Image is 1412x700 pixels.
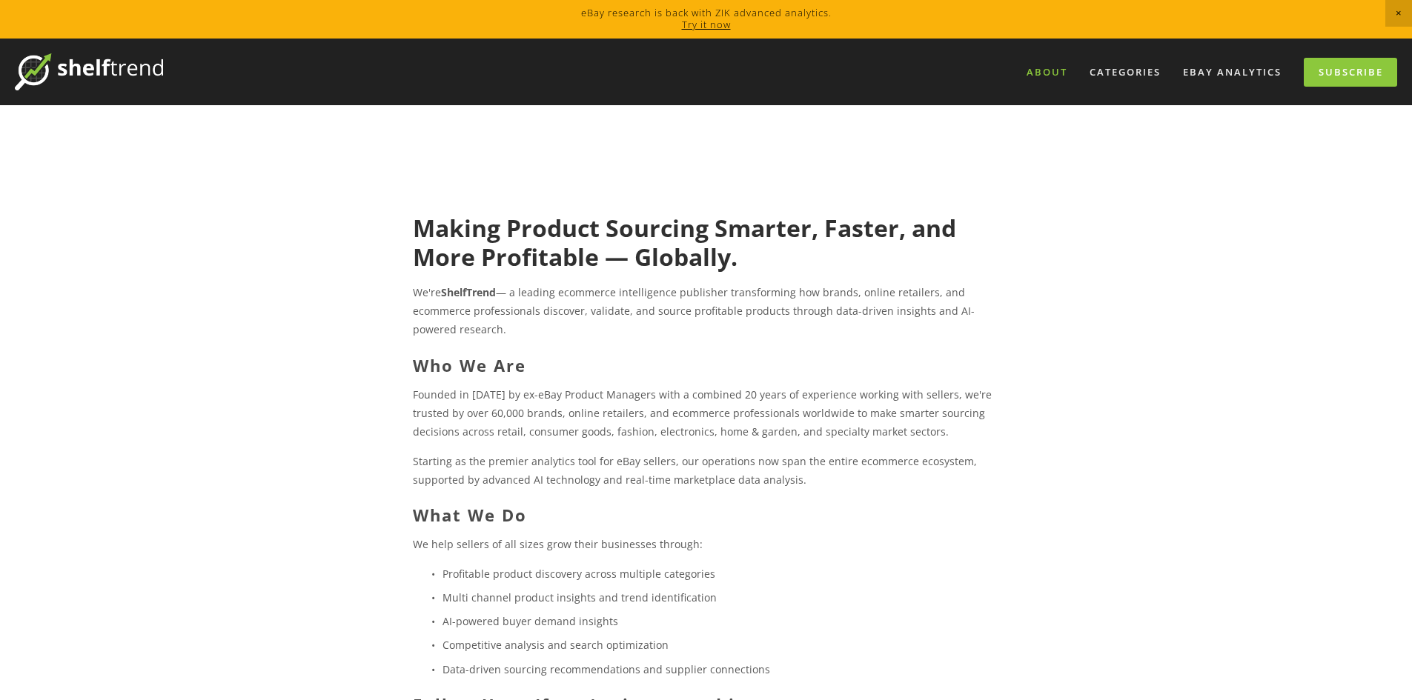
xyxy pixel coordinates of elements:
p: Profitable product discovery across multiple categories [443,564,999,583]
p: Starting as the premier analytics tool for eBay sellers, our operations now span the entire ecomm... [413,452,999,489]
p: Data-driven sourcing recommendations and supplier connections [443,660,999,679]
p: AI-powered buyer demand insights [443,612,999,630]
img: ShelfTrend [15,53,163,90]
strong: What We Do [413,504,527,526]
a: Subscribe [1304,58,1397,87]
a: eBay Analytics [1173,60,1291,84]
strong: Making Product Sourcing Smarter, Faster, and More Profitable — Globally. [413,212,962,272]
p: Founded in [DATE] by ex-eBay Product Managers with a combined 20 years of experience working with... [413,385,999,441]
p: Competitive analysis and search optimization [443,636,999,654]
p: Multi channel product insights and trend identification [443,588,999,607]
p: We're — a leading ecommerce intelligence publisher transforming how brands, online retailers, and... [413,283,999,339]
strong: ShelfTrend [441,285,496,299]
div: Categories [1080,60,1170,84]
p: We help sellers of all sizes grow their businesses through: [413,535,999,553]
strong: Who We Are [413,354,526,376]
a: Try it now [682,18,731,31]
a: About [1017,60,1077,84]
